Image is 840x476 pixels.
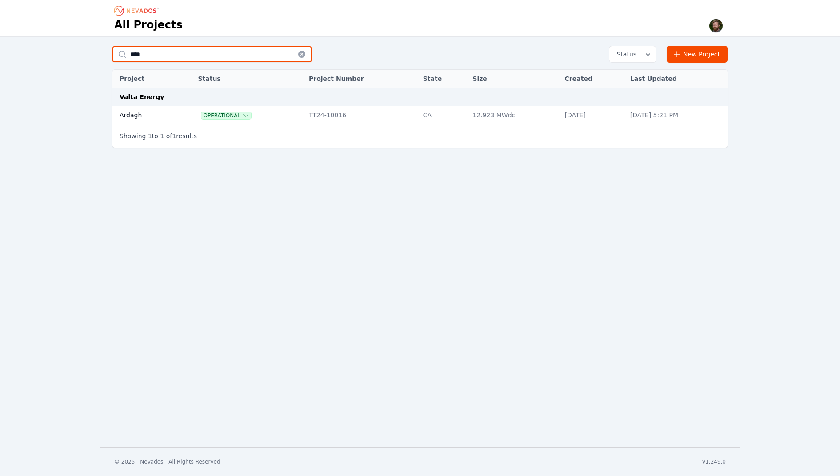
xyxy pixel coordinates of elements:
[112,88,728,106] td: Valta Energy
[419,70,468,88] th: State
[201,112,251,119] button: Operational
[626,106,728,124] td: [DATE] 5:21 PM
[304,106,419,124] td: TT24-10016
[114,458,220,465] div: © 2025 - Nevados - All Rights Reserved
[112,106,728,124] tr: ArdaghOperationalTT24-10016CA12.923 MWdc[DATE][DATE] 5:21 PM
[613,50,636,59] span: Status
[172,132,176,140] span: 1
[120,132,197,140] p: Showing to of results
[112,106,178,124] td: Ardagh
[560,106,626,124] td: [DATE]
[560,70,626,88] th: Created
[193,70,304,88] th: Status
[114,4,161,18] nav: Breadcrumb
[114,18,183,32] h1: All Projects
[468,70,560,88] th: Size
[148,132,152,140] span: 1
[160,132,164,140] span: 1
[609,46,656,62] button: Status
[304,70,419,88] th: Project Number
[709,19,723,33] img: Sam Prest
[112,70,178,88] th: Project
[626,70,728,88] th: Last Updated
[667,46,728,63] a: New Project
[468,106,560,124] td: 12.923 MWdc
[419,106,468,124] td: CA
[702,458,726,465] div: v1.249.0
